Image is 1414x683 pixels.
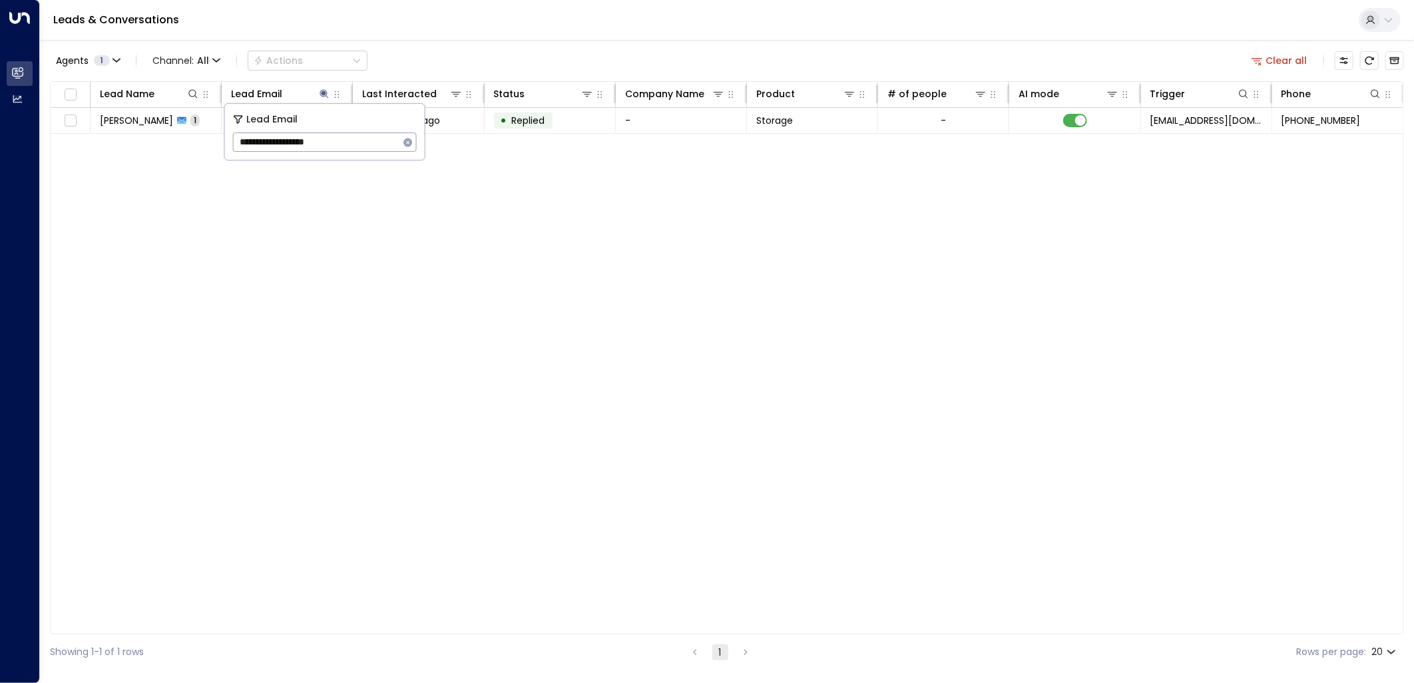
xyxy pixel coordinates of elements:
div: Phone [1282,86,1382,102]
button: Clear all [1246,51,1313,70]
div: Lead Email [231,86,282,102]
span: Replied [512,114,545,127]
div: Button group with a nested menu [248,51,367,71]
span: Toggle select row [62,113,79,129]
div: Lead Email [231,86,331,102]
span: leads@space-station.co.uk [1150,114,1262,127]
span: Agents [56,56,89,65]
button: Customize [1335,51,1353,70]
div: Trigger [1150,86,1186,102]
span: Channel: [147,51,226,70]
span: Lead Email [246,112,298,127]
label: Rows per page: [1296,645,1366,659]
button: Agents1 [50,51,125,70]
button: page 1 [712,644,728,660]
td: - [616,108,747,133]
div: Actions [254,55,303,67]
div: Status [494,86,594,102]
div: Lead Name [100,86,154,102]
div: Showing 1-1 of 1 rows [50,645,144,659]
span: 1 [190,114,200,126]
div: Product [756,86,795,102]
div: Phone [1282,86,1311,102]
div: • [501,109,507,132]
div: AI mode [1019,86,1118,102]
span: Toggle select all [62,87,79,103]
span: 1 [94,55,110,66]
button: Archived Leads [1385,51,1404,70]
a: Leads & Conversations [53,12,179,27]
span: Refresh [1360,51,1379,70]
span: Jasper Hurley [100,114,173,127]
div: Last Interacted [362,86,462,102]
div: # of people [887,86,987,102]
span: Storage [756,114,793,127]
button: Actions [248,51,367,71]
div: Last Interacted [362,86,437,102]
nav: pagination navigation [686,644,754,660]
span: +447230313083 [1282,114,1361,127]
span: All [197,55,209,66]
div: Company Name [625,86,725,102]
div: Company Name [625,86,704,102]
button: Channel:All [147,51,226,70]
div: Lead Name [100,86,200,102]
div: - [941,114,946,127]
div: # of people [887,86,947,102]
div: 20 [1371,642,1399,662]
div: Trigger [1150,86,1250,102]
div: Status [494,86,525,102]
div: AI mode [1019,86,1059,102]
div: Product [756,86,856,102]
